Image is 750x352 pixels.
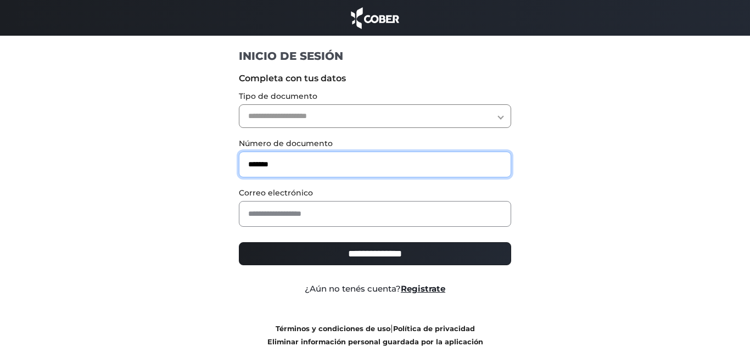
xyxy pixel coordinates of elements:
[276,325,390,333] a: Términos y condiciones de uso
[231,322,520,348] div: |
[401,283,445,294] a: Registrate
[239,72,512,85] label: Completa con tus datos
[348,5,402,30] img: cober_marca.png
[393,325,475,333] a: Política de privacidad
[231,283,520,295] div: ¿Aún no tenés cuenta?
[239,91,512,102] label: Tipo de documento
[239,187,512,199] label: Correo electrónico
[239,49,512,63] h1: INICIO DE SESIÓN
[239,138,512,149] label: Número de documento
[267,338,483,346] a: Eliminar información personal guardada por la aplicación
